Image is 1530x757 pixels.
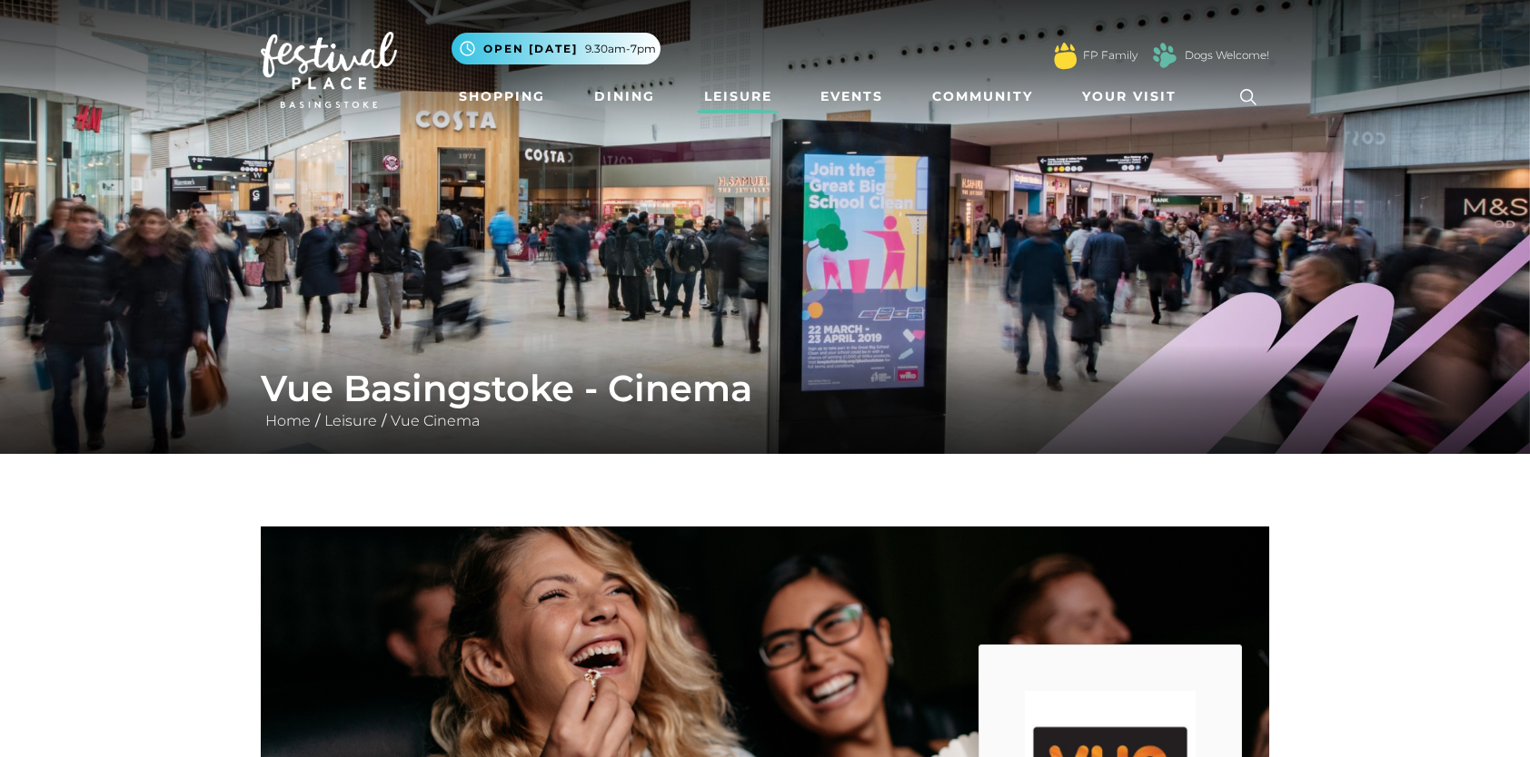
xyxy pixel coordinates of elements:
[813,80,890,113] a: Events
[483,41,578,57] span: Open [DATE]
[452,33,661,64] button: Open [DATE] 9.30am-7pm
[261,367,1269,410] h1: Vue Basingstoke - Cinema
[1075,80,1193,113] a: Your Visit
[587,80,662,113] a: Dining
[1185,47,1269,64] a: Dogs Welcome!
[585,41,656,57] span: 9.30am-7pm
[261,32,397,108] img: Festival Place Logo
[1082,87,1177,106] span: Your Visit
[1083,47,1138,64] a: FP Family
[320,412,382,429] a: Leisure
[386,412,484,429] a: Vue Cinema
[261,412,315,429] a: Home
[925,80,1040,113] a: Community
[452,80,552,113] a: Shopping
[247,367,1283,432] div: / /
[697,80,780,113] a: Leisure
